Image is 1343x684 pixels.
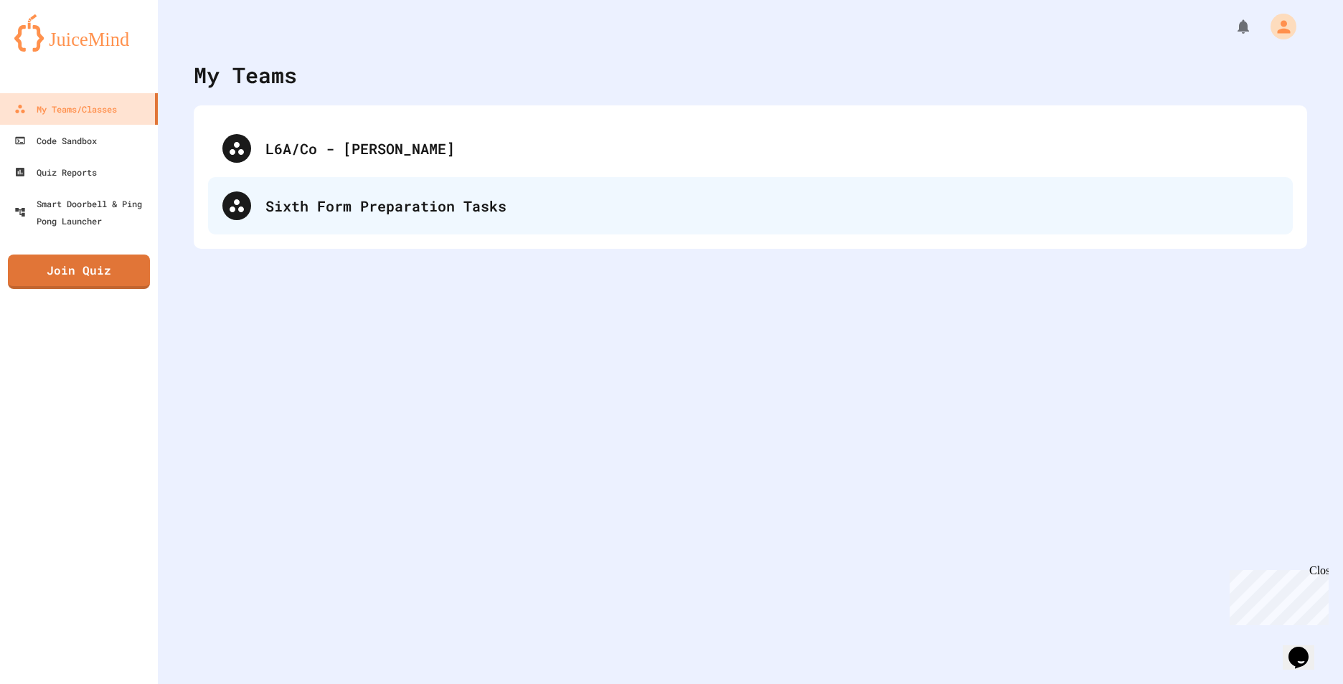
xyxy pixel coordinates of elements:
div: Smart Doorbell & Ping Pong Launcher [14,195,152,229]
iframe: chat widget [1283,627,1329,670]
div: L6A/Co - [PERSON_NAME] [208,120,1293,177]
div: My Teams [194,59,297,91]
div: Sixth Form Preparation Tasks [265,195,1278,217]
div: Code Sandbox [14,132,97,149]
div: L6A/Co - [PERSON_NAME] [265,138,1278,159]
div: Chat with us now!Close [6,6,99,91]
img: logo-orange.svg [14,14,143,52]
div: My Account [1255,10,1300,43]
iframe: chat widget [1224,564,1329,625]
div: My Notifications [1208,14,1255,39]
div: Sixth Form Preparation Tasks [208,177,1293,234]
a: Join Quiz [8,255,150,289]
div: My Teams/Classes [14,100,117,118]
div: Quiz Reports [14,163,97,181]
